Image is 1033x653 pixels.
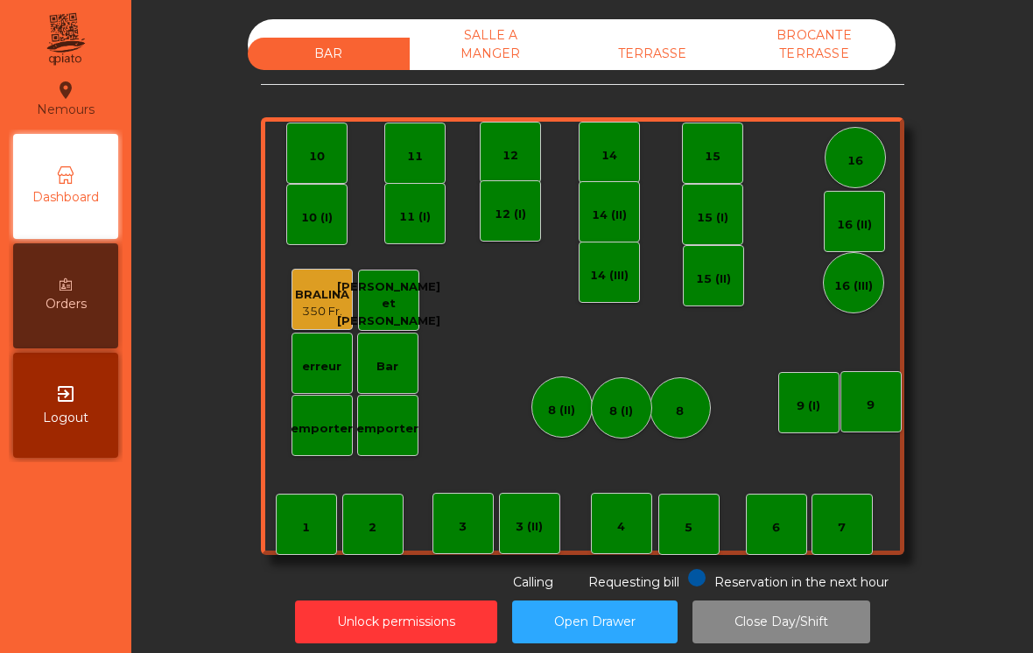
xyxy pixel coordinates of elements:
[734,19,896,70] div: BROCANTE TERRASSE
[356,420,418,438] div: emporter
[572,38,734,70] div: TERRASSE
[838,519,846,537] div: 7
[867,397,875,414] div: 9
[714,574,889,590] span: Reservation in the next hour
[588,574,679,590] span: Requesting bill
[592,207,627,224] div: 14 (II)
[302,519,310,537] div: 1
[302,358,341,376] div: erreur
[376,358,398,376] div: Bar
[46,295,87,313] span: Orders
[55,383,76,404] i: exit_to_app
[295,286,349,304] div: BRALINA
[369,519,376,537] div: 2
[705,148,720,165] div: 15
[55,80,76,101] i: location_on
[834,277,873,295] div: 16 (III)
[459,518,467,536] div: 3
[847,152,863,170] div: 16
[295,600,497,643] button: Unlock permissions
[44,9,87,70] img: qpiato
[837,216,872,234] div: 16 (II)
[609,403,633,420] div: 8 (I)
[301,209,333,227] div: 10 (I)
[512,600,678,643] button: Open Drawer
[692,600,870,643] button: Close Day/Shift
[407,148,423,165] div: 11
[590,267,629,284] div: 14 (III)
[685,519,692,537] div: 5
[601,147,617,165] div: 14
[32,188,99,207] span: Dashboard
[697,209,728,227] div: 15 (I)
[495,206,526,223] div: 12 (I)
[797,397,820,415] div: 9 (I)
[676,403,684,420] div: 8
[617,518,625,536] div: 4
[43,409,88,427] span: Logout
[248,38,410,70] div: BAR
[337,278,440,330] div: [PERSON_NAME] et [PERSON_NAME]
[399,208,431,226] div: 11 (I)
[548,402,575,419] div: 8 (II)
[291,420,353,438] div: emporter
[696,270,731,288] div: 15 (II)
[37,77,95,121] div: Nemours
[502,147,518,165] div: 12
[513,574,553,590] span: Calling
[309,148,325,165] div: 10
[295,303,349,320] div: 350 Fr.
[410,19,572,70] div: SALLE A MANGER
[772,519,780,537] div: 6
[516,518,543,536] div: 3 (II)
